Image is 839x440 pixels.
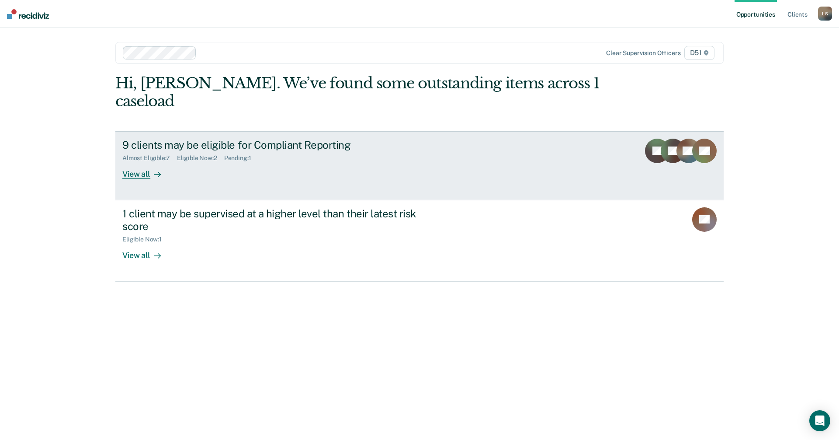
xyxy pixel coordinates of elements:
[606,49,680,57] div: Clear supervision officers
[115,74,602,110] div: Hi, [PERSON_NAME]. We’ve found some outstanding items across 1 caseload
[818,7,832,21] button: LS
[224,154,258,162] div: Pending : 1
[7,9,49,19] img: Recidiviz
[122,162,171,179] div: View all
[809,410,830,431] div: Open Intercom Messenger
[115,131,724,200] a: 9 clients may be eligible for Compliant ReportingAlmost Eligible:7Eligible Now:2Pending:1View all
[122,243,171,260] div: View all
[122,154,177,162] div: Almost Eligible : 7
[177,154,224,162] div: Eligible Now : 2
[115,200,724,282] a: 1 client may be supervised at a higher level than their latest risk scoreEligible Now:1View all
[818,7,832,21] div: L S
[122,139,429,151] div: 9 clients may be eligible for Compliant Reporting
[684,46,714,60] span: D51
[122,236,169,243] div: Eligible Now : 1
[122,207,429,233] div: 1 client may be supervised at a higher level than their latest risk score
